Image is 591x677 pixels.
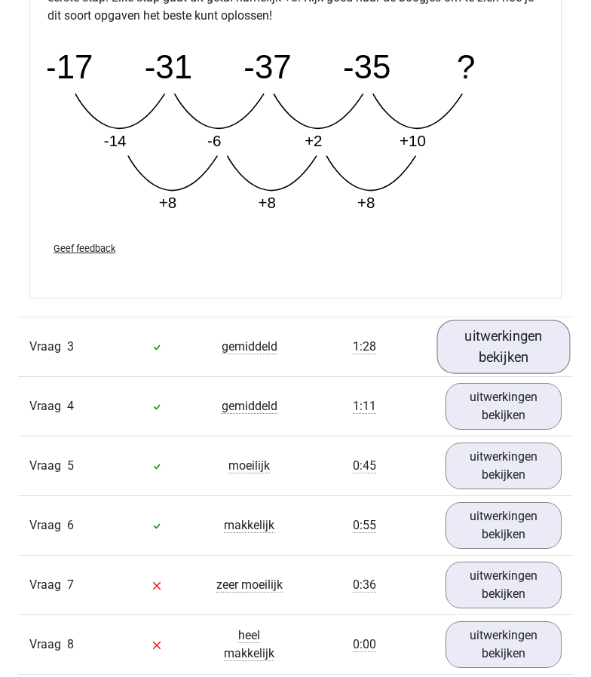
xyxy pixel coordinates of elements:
a: uitwerkingen bekijken [446,383,562,430]
span: Vraag [29,576,67,594]
span: 1:28 [353,339,376,354]
span: 1:11 [353,399,376,414]
tspan: ? [457,48,475,85]
span: 0:00 [353,637,376,652]
tspan: +8 [159,194,176,211]
span: Vraag [29,457,67,475]
tspan: +10 [400,132,426,149]
span: gemiddeld [222,339,277,354]
span: 6 [67,518,74,532]
span: 4 [67,399,74,413]
a: uitwerkingen bekijken [446,621,562,668]
span: heel makkelijk [224,628,274,661]
a: uitwerkingen bekijken [446,562,562,608]
span: 0:55 [353,518,376,533]
span: 8 [67,637,74,651]
span: 7 [67,577,74,592]
a: uitwerkingen bekijken [446,502,562,549]
span: moeilijk [228,458,270,473]
tspan: -6 [207,132,221,149]
span: Geef feedback [54,243,115,254]
a: uitwerkingen bekijken [446,443,562,489]
a: uitwerkingen bekijken [436,320,570,374]
tspan: +8 [258,194,275,211]
span: 0:45 [353,458,376,473]
span: 3 [67,339,74,354]
span: zeer moeilijk [216,577,283,593]
tspan: -35 [343,48,390,85]
tspan: -37 [243,48,291,85]
span: Vraag [29,516,67,535]
span: 5 [67,458,74,473]
tspan: +8 [357,194,375,211]
span: gemiddeld [222,399,277,414]
span: Vraag [29,636,67,654]
tspan: -17 [45,48,93,85]
tspan: -14 [104,132,127,149]
span: Vraag [29,397,67,415]
span: 0:36 [353,577,376,593]
tspan: -31 [145,48,192,85]
span: makkelijk [224,518,274,533]
span: Vraag [29,338,67,356]
tspan: +2 [305,132,322,149]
